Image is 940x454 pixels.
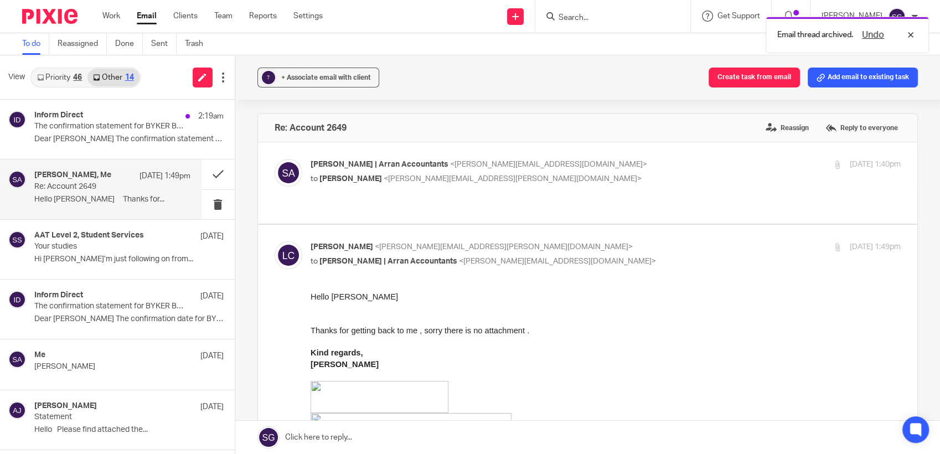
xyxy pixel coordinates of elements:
[58,33,107,55] a: Reassigned
[200,291,224,302] p: [DATE]
[84,311,250,319] a: [PERSON_NAME][EMAIL_ADDRESS][DOMAIN_NAME]
[34,182,159,192] p: Re: Account 2649
[34,412,185,422] p: Statement
[275,159,302,187] img: svg%3E
[281,74,371,81] span: + Associate email with client
[375,243,633,251] span: <[PERSON_NAME][EMAIL_ADDRESS][PERSON_NAME][DOMAIN_NAME]>
[34,350,45,360] h4: Me
[34,362,185,372] p: [PERSON_NAME]
[34,425,224,435] p: Hello Please find attached the...
[252,311,326,319] a: Learn why this is important
[173,11,198,22] a: Clients
[850,241,901,253] p: [DATE] 1:49pm
[34,302,185,311] p: The confirmation statement for BYKER BAIRNS LTD can now be filed at Companies House
[777,29,853,40] p: Email thread archived.
[34,255,224,264] p: Hi [PERSON_NAME]’m just following on from...
[275,241,302,269] img: svg%3E
[22,9,78,24] img: Pixie
[200,401,224,412] p: [DATE]
[125,74,134,81] div: 14
[151,33,177,55] a: Sent
[8,171,26,188] img: svg%3E
[34,291,83,300] h4: Inform Direct
[311,243,373,251] span: [PERSON_NAME]
[8,111,26,128] img: svg%3E
[34,135,224,144] p: Dear [PERSON_NAME] The confirmation statement for...
[319,175,382,183] span: [PERSON_NAME]
[200,231,224,242] p: [DATE]
[34,111,83,120] h4: Inform Direct
[34,314,224,324] p: Dear [PERSON_NAME] The confirmation date for BYKER...
[763,120,812,136] label: Reassign
[34,231,144,240] h4: AAT Level 2, Student Services
[311,175,318,183] span: to
[450,161,647,168] span: <[PERSON_NAME][EMAIL_ADDRESS][DOMAIN_NAME]>
[311,161,448,168] span: [PERSON_NAME] | Arran Accountants
[140,171,190,182] p: [DATE] 1:49pm
[34,401,97,411] h4: [PERSON_NAME]
[8,350,26,368] img: svg%3E
[200,350,224,362] p: [DATE]
[34,122,185,131] p: The confirmation statement for BYKER BAIRNS LTD needs to be filed in the next seven days
[257,68,379,87] button: ? + Associate email with client
[34,171,111,180] h4: [PERSON_NAME], Me
[249,11,277,22] a: Reports
[8,291,26,308] img: svg%3E
[808,68,918,87] button: Add email to existing task
[214,11,233,22] a: Team
[115,33,143,55] a: Done
[34,195,190,204] p: Hello [PERSON_NAME] Thanks for...
[384,175,642,183] span: <[PERSON_NAME][EMAIL_ADDRESS][PERSON_NAME][DOMAIN_NAME]>
[102,11,120,22] a: Work
[8,231,26,249] img: svg%3E
[185,33,211,55] a: Trash
[293,11,323,22] a: Settings
[859,28,887,42] button: Undo
[823,120,901,136] label: Reply to everyone
[850,159,901,171] p: [DATE] 1:40pm
[459,257,656,265] span: <[PERSON_NAME][EMAIL_ADDRESS][DOMAIN_NAME]>
[2,311,326,319] span: You don't often get email from .
[73,74,82,81] div: 46
[22,33,49,55] a: To do
[888,8,906,25] img: svg%3E
[137,11,157,22] a: Email
[31,220,98,229] a: [DOMAIN_NAME]
[198,111,224,122] p: 2:19am
[709,68,800,87] button: Create task from email
[34,242,185,251] p: Your studies
[311,257,318,265] span: to
[319,257,457,265] span: [PERSON_NAME] | Arran Accountants
[8,401,26,419] img: svg%3E
[275,122,347,133] h4: Re: Account 2649
[8,71,25,83] span: View
[87,69,139,86] a: Other14
[32,69,87,86] a: Priority46
[262,71,275,84] div: ?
